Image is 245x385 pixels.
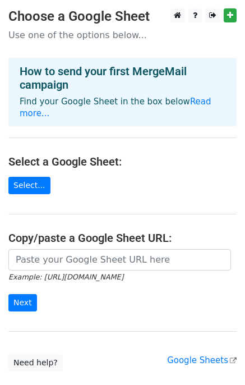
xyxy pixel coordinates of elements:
h4: Copy/paste a Google Sheet URL: [8,231,237,245]
h3: Choose a Google Sheet [8,8,237,25]
h4: Select a Google Sheet: [8,155,237,168]
input: Next [8,294,37,311]
a: Google Sheets [167,355,237,365]
input: Paste your Google Sheet URL here [8,249,231,271]
a: Need help? [8,354,63,372]
a: Read more... [20,97,211,118]
p: Use one of the options below... [8,29,237,41]
p: Find your Google Sheet in the box below [20,96,225,120]
h4: How to send your first MergeMail campaign [20,65,225,91]
a: Select... [8,177,50,194]
small: Example: [URL][DOMAIN_NAME] [8,273,123,281]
